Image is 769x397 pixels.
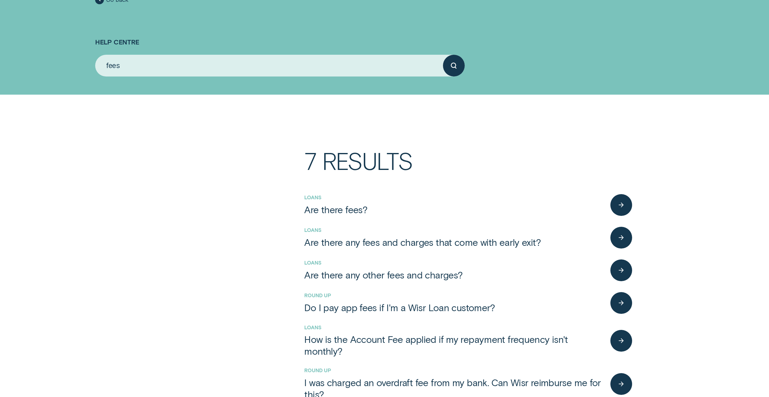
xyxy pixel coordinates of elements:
[304,269,606,281] a: Are there any other fees and charges?
[95,5,674,55] h1: Help Centre
[304,301,495,313] div: Do I pay app fees if I'm a Wisr Loan customer?
[304,292,331,298] a: Round Up
[304,324,321,330] a: Loans
[304,194,321,200] a: Loans
[304,203,606,215] a: Are there fees?
[443,55,465,76] button: Submit your search query.
[304,333,606,357] a: How is the Account Fee applied if my repayment frequency isn't monthly?
[304,259,321,265] a: Loans
[304,301,606,313] a: Do I pay app fees if I'm a Wisr Loan customer?
[304,236,606,248] a: Are there any fees and charges that come with early exit?
[304,203,367,215] div: Are there fees?
[304,269,463,281] div: Are there any other fees and charges?
[304,367,331,373] a: Round Up
[304,236,541,248] div: Are there any fees and charges that come with early exit?
[304,227,321,233] a: Loans
[95,55,443,76] input: Search for anything...
[304,149,632,189] h3: 7 Results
